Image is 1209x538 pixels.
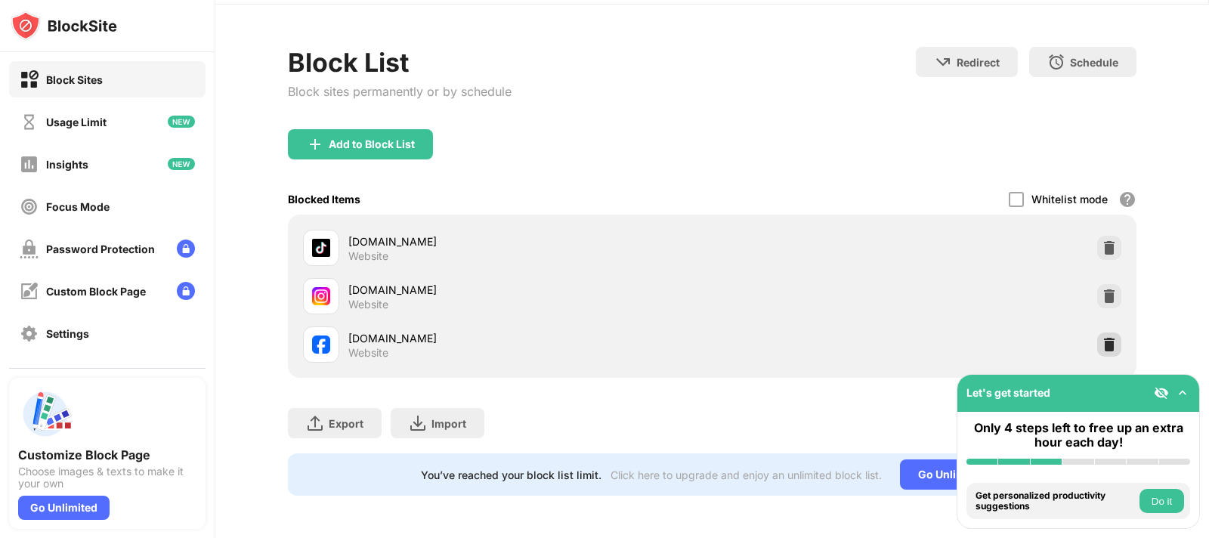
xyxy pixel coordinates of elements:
[348,330,713,346] div: [DOMAIN_NAME]
[18,447,196,462] div: Customize Block Page
[1175,385,1190,400] img: omni-setup-toggle.svg
[20,282,39,301] img: customize-block-page-off.svg
[46,327,89,340] div: Settings
[1154,385,1169,400] img: eye-not-visible.svg
[329,417,363,430] div: Export
[20,155,39,174] img: insights-off.svg
[20,324,39,343] img: settings-off.svg
[46,285,146,298] div: Custom Block Page
[976,490,1136,512] div: Get personalized productivity suggestions
[348,233,713,249] div: [DOMAIN_NAME]
[20,366,39,385] img: about-off.svg
[288,84,512,99] div: Block sites permanently or by schedule
[168,116,195,128] img: new-icon.svg
[312,287,330,305] img: favicons
[177,282,195,300] img: lock-menu.svg
[46,243,155,255] div: Password Protection
[312,335,330,354] img: favicons
[329,138,415,150] div: Add to Block List
[46,200,110,213] div: Focus Mode
[168,158,195,170] img: new-icon.svg
[1139,489,1184,513] button: Do it
[177,240,195,258] img: lock-menu.svg
[18,387,73,441] img: push-custom-page.svg
[348,346,388,360] div: Website
[966,386,1050,399] div: Let's get started
[421,468,601,481] div: You’ve reached your block list limit.
[348,282,713,298] div: [DOMAIN_NAME]
[312,239,330,257] img: favicons
[288,193,360,206] div: Blocked Items
[966,421,1190,450] div: Only 4 steps left to free up an extra hour each day!
[348,298,388,311] div: Website
[20,240,39,258] img: password-protection-off.svg
[46,73,103,86] div: Block Sites
[20,197,39,216] img: focus-off.svg
[900,459,1003,490] div: Go Unlimited
[611,468,882,481] div: Click here to upgrade and enjoy an unlimited block list.
[20,113,39,131] img: time-usage-off.svg
[348,249,388,263] div: Website
[431,417,466,430] div: Import
[18,496,110,520] div: Go Unlimited
[46,116,107,128] div: Usage Limit
[288,47,512,78] div: Block List
[18,465,196,490] div: Choose images & texts to make it your own
[11,11,117,41] img: logo-blocksite.svg
[46,158,88,171] div: Insights
[1031,193,1108,206] div: Whitelist mode
[20,70,39,89] img: block-on.svg
[1070,56,1118,69] div: Schedule
[957,56,1000,69] div: Redirect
